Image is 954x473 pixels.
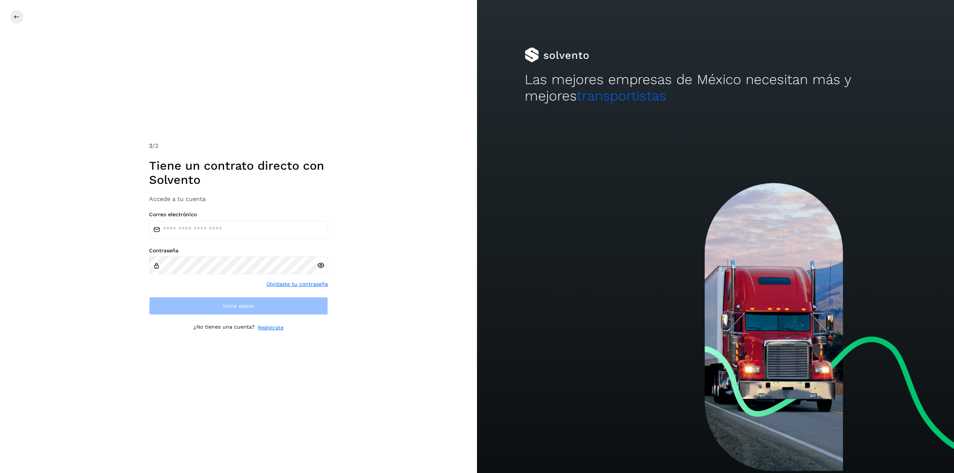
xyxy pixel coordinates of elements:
[258,324,284,332] a: Regístrate
[149,142,152,149] span: 2
[577,88,666,104] span: transportistas
[149,195,328,202] h3: Accede a tu cuenta
[193,324,255,332] p: ¿No tienes una cuenta?
[149,211,328,218] label: Correo electrónico
[149,141,328,150] div: /2
[149,159,328,187] h1: Tiene un contrato directo con Solvento
[525,71,906,105] h2: Las mejores empresas de México necesitan más y mejores
[223,303,255,309] span: Inicia sesión
[266,280,328,288] a: Olvidaste tu contraseña
[149,297,328,315] button: Inicia sesión
[149,247,328,254] label: Contraseña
